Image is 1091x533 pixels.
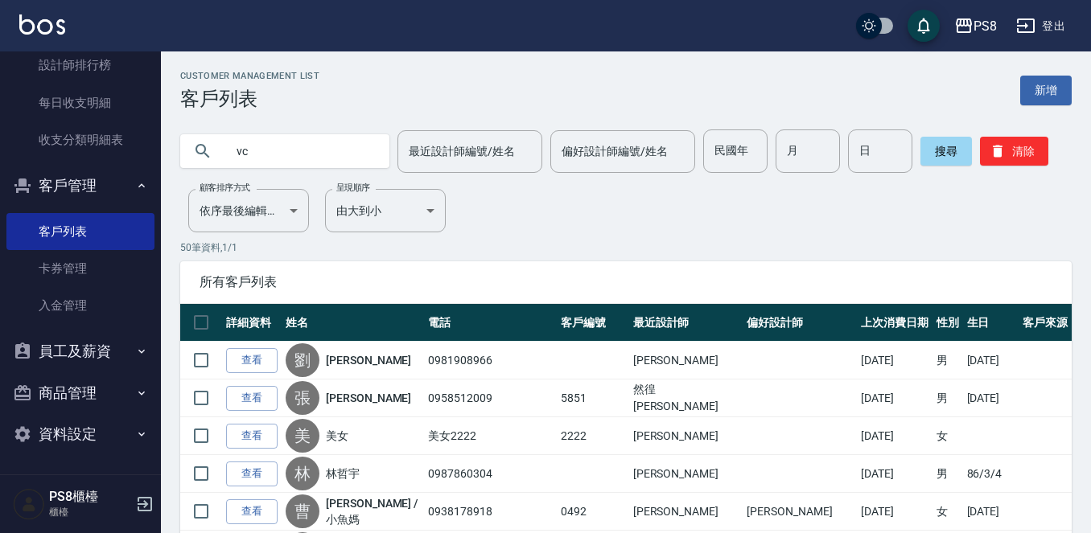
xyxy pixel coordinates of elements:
[6,213,154,250] a: 客戶列表
[286,494,319,528] div: 曹
[180,71,319,81] h2: Customer Management List
[1019,304,1072,342] th: 客戶來源
[326,352,411,368] a: [PERSON_NAME]
[286,419,319,453] div: 美
[963,493,1019,531] td: [DATE]
[6,372,154,414] button: 商品管理
[226,461,278,486] a: 查看
[424,379,557,417] td: 0958512009
[326,465,360,482] a: 林哲宇
[974,16,997,36] div: PS8
[200,182,250,194] label: 顧客排序方式
[180,240,1072,255] p: 50 筆資料, 1 / 1
[424,417,557,455] td: 美女2222
[226,424,278,449] a: 查看
[6,413,154,455] button: 資料設定
[1020,76,1072,105] a: 新增
[963,379,1019,417] td: [DATE]
[226,499,278,524] a: 查看
[932,417,963,455] td: 女
[743,493,857,531] td: [PERSON_NAME]
[932,493,963,531] td: 女
[963,455,1019,493] td: 86/3/4
[6,287,154,324] a: 入金管理
[629,379,743,417] td: 然徨[PERSON_NAME]
[424,493,557,531] td: 0938178918
[932,379,963,417] td: 男
[932,342,963,379] td: 男
[13,488,45,520] img: Person
[557,304,629,342] th: 客戶編號
[424,455,557,493] td: 0987860304
[325,189,446,232] div: 由大到小
[49,489,131,505] h5: PS8櫃檯
[326,495,420,527] a: [PERSON_NAME] / 小魚媽
[6,121,154,158] a: 收支分類明細表
[857,342,932,379] td: [DATE]
[225,129,377,173] input: 搜尋關鍵字
[188,189,309,232] div: 依序最後編輯時間
[557,493,629,531] td: 0492
[286,343,319,377] div: 劉
[282,304,424,342] th: 姓名
[6,47,154,84] a: 設計師排行榜
[932,455,963,493] td: 男
[424,342,557,379] td: 0981908966
[326,390,411,406] a: [PERSON_NAME]
[963,304,1019,342] th: 生日
[857,379,932,417] td: [DATE]
[200,274,1052,290] span: 所有客戶列表
[19,14,65,35] img: Logo
[629,455,743,493] td: [PERSON_NAME]
[920,137,972,166] button: 搜尋
[557,379,629,417] td: 5851
[6,330,154,372] button: 員工及薪資
[857,493,932,531] td: [DATE]
[857,455,932,493] td: [DATE]
[180,88,319,110] h3: 客戶列表
[629,304,743,342] th: 最近設計師
[980,137,1048,166] button: 清除
[948,10,1003,43] button: PS8
[326,428,348,444] a: 美女
[857,417,932,455] td: [DATE]
[629,417,743,455] td: [PERSON_NAME]
[6,84,154,121] a: 每日收支明細
[932,304,963,342] th: 性別
[629,342,743,379] td: [PERSON_NAME]
[629,493,743,531] td: [PERSON_NAME]
[963,342,1019,379] td: [DATE]
[336,182,370,194] label: 呈現順序
[222,304,282,342] th: 詳細資料
[557,417,629,455] td: 2222
[424,304,557,342] th: 電話
[908,10,940,42] button: save
[857,304,932,342] th: 上次消費日期
[6,250,154,287] a: 卡券管理
[49,505,131,519] p: 櫃檯
[6,165,154,207] button: 客戶管理
[226,386,278,411] a: 查看
[286,457,319,490] div: 林
[743,304,857,342] th: 偏好設計師
[286,381,319,415] div: 張
[226,348,278,373] a: 查看
[1010,11,1072,41] button: 登出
